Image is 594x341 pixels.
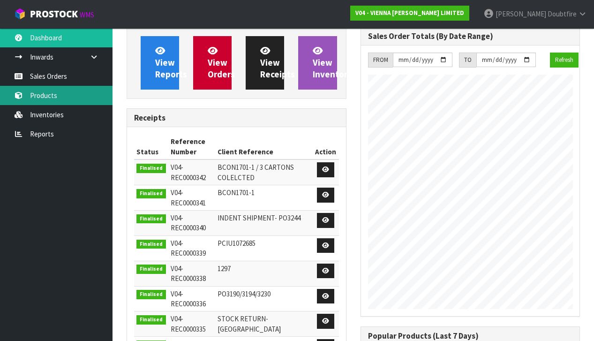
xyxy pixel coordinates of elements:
[134,114,339,122] h3: Receipts
[368,32,573,41] h3: Sales Order Totals (By Date Range)
[80,10,94,19] small: WMS
[355,9,464,17] strong: V04 - VIENNA [PERSON_NAME] LIMITED
[171,264,206,283] span: V04-REC0000338
[368,53,393,68] div: FROM
[218,163,294,182] span: BCON1701-1 / 3 CARTONS COLELCTED
[218,264,231,273] span: 1297
[136,189,166,198] span: Finalised
[218,289,271,298] span: PO3190/3194/3230
[136,164,166,173] span: Finalised
[155,45,187,80] span: View Reports
[14,8,26,20] img: cube-alt.png
[171,239,206,258] span: V04-REC0000339
[548,9,577,18] span: Doubtfire
[298,36,337,90] a: ViewInventory
[134,134,168,159] th: Status
[260,45,295,80] span: View Receipts
[313,45,352,80] span: View Inventory
[141,36,179,90] a: ViewReports
[208,45,235,80] span: View Orders
[218,188,255,197] span: BCON1701-1
[193,36,232,90] a: ViewOrders
[136,290,166,299] span: Finalised
[136,240,166,249] span: Finalised
[496,9,546,18] span: [PERSON_NAME]
[246,36,284,90] a: ViewReceipts
[30,8,78,20] span: ProStock
[313,134,338,159] th: Action
[168,134,216,159] th: Reference Number
[215,134,313,159] th: Client Reference
[459,53,476,68] div: TO
[368,332,573,341] h3: Popular Products (Last 7 Days)
[171,188,206,207] span: V04-REC0000341
[218,213,301,222] span: INDENT SHIPMENT- PO3244
[171,314,206,333] span: V04-REC0000335
[136,315,166,325] span: Finalised
[218,239,256,248] span: PCIU1072685
[136,214,166,224] span: Finalised
[218,314,281,333] span: STOCK RETURN- [GEOGRAPHIC_DATA]
[136,265,166,274] span: Finalised
[550,53,579,68] button: Refresh
[171,163,206,182] span: V04-REC0000342
[171,213,206,232] span: V04-REC0000340
[171,289,206,308] span: V04-REC0000336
